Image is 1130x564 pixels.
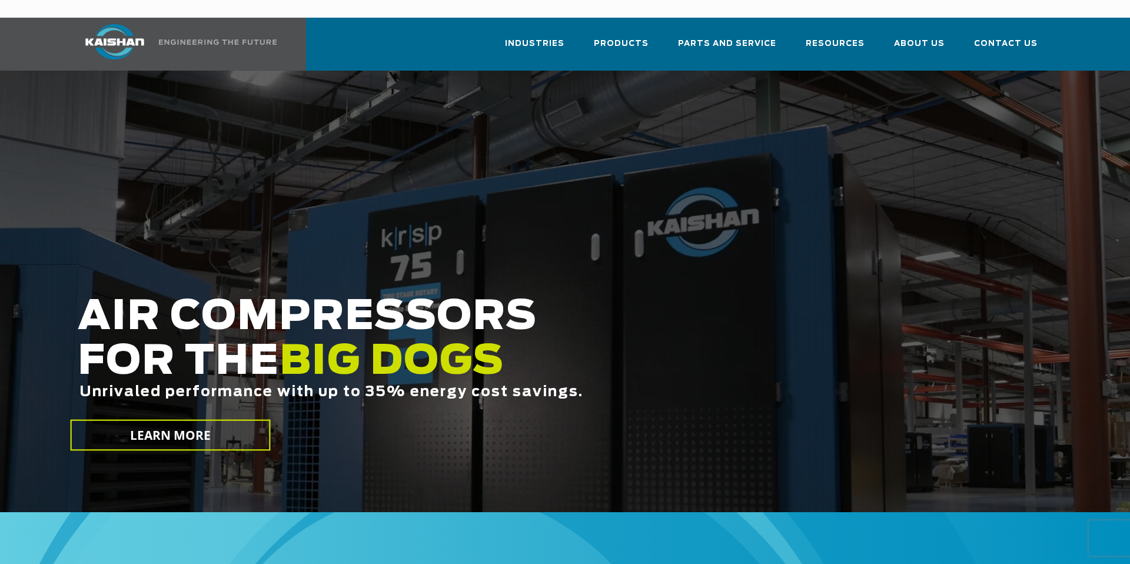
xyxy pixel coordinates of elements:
[974,28,1038,68] a: Contact Us
[594,28,649,68] a: Products
[130,427,211,444] span: LEARN MORE
[806,37,865,51] span: Resources
[505,37,564,51] span: Industries
[71,18,279,71] a: Kaishan USA
[79,385,583,399] span: Unrivaled performance with up to 35% energy cost savings.
[71,24,159,59] img: kaishan logo
[280,342,504,382] span: BIG DOGS
[71,420,271,451] a: LEARN MORE
[159,39,277,45] img: Engineering the future
[806,28,865,68] a: Resources
[594,37,649,51] span: Products
[894,28,945,68] a: About Us
[678,28,776,68] a: Parts and Service
[505,28,564,68] a: Industries
[78,295,888,437] h2: AIR COMPRESSORS FOR THE
[974,37,1038,51] span: Contact Us
[678,37,776,51] span: Parts and Service
[894,37,945,51] span: About Us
